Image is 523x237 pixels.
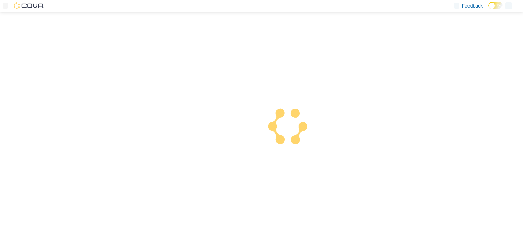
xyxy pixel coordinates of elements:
[14,2,44,9] img: Cova
[462,2,483,9] span: Feedback
[488,2,503,9] input: Dark Mode
[488,9,489,10] span: Dark Mode
[261,102,313,153] img: cova-loader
